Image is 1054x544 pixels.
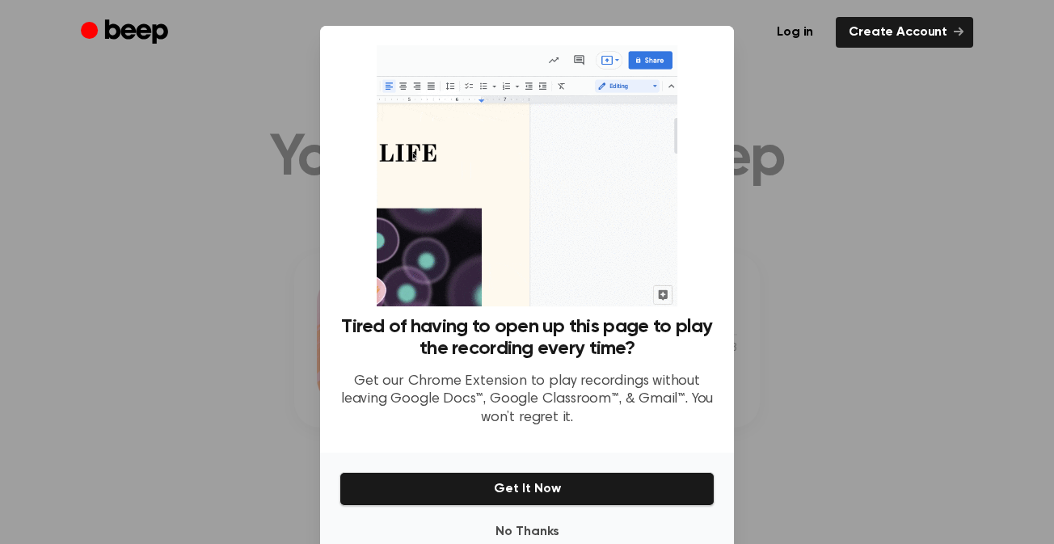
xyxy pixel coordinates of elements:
[339,472,715,506] button: Get It Now
[339,373,715,428] p: Get our Chrome Extension to play recordings without leaving Google Docs™, Google Classroom™, & Gm...
[377,45,677,306] img: Beep extension in action
[339,316,715,360] h3: Tired of having to open up this page to play the recording every time?
[836,17,973,48] a: Create Account
[81,17,172,48] a: Beep
[764,17,826,48] a: Log in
